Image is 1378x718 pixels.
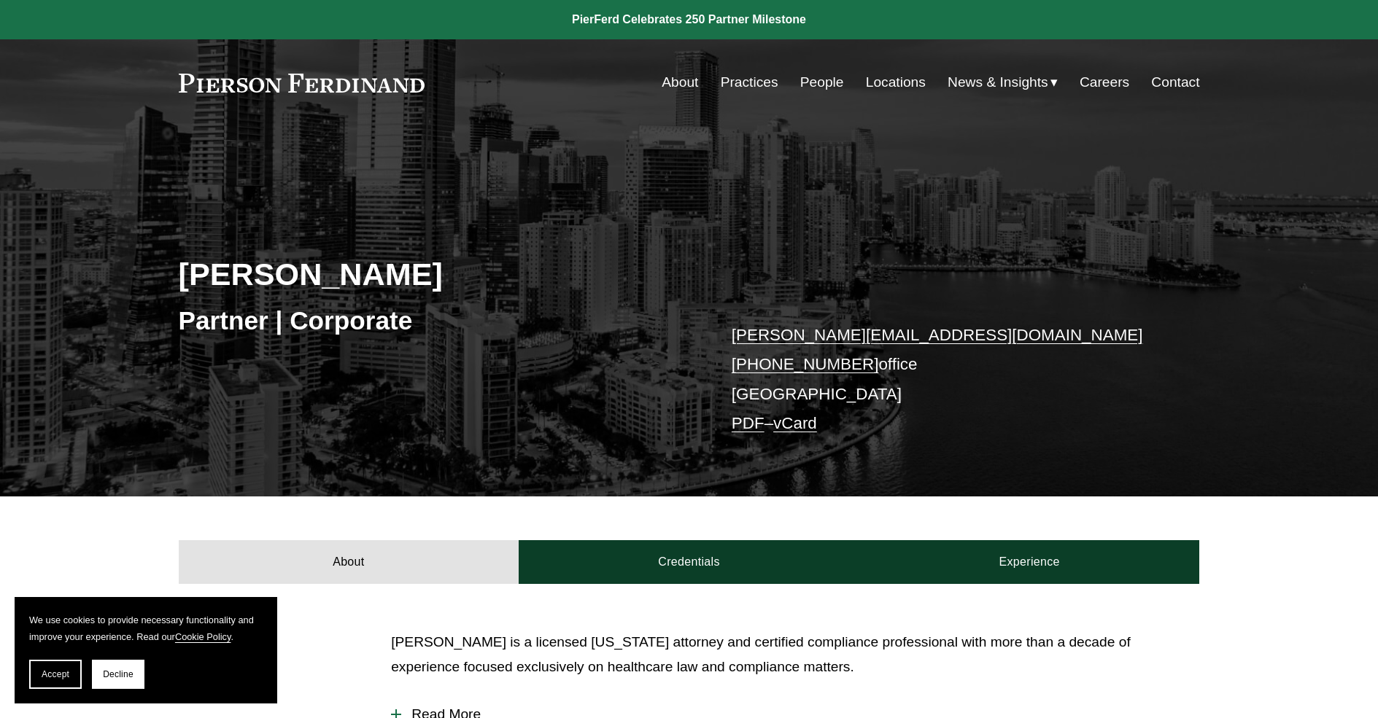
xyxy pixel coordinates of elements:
a: vCard [773,414,817,432]
button: Decline [92,660,144,689]
a: Experience [859,540,1200,584]
p: We use cookies to provide necessary functionality and improve your experience. Read our . [29,612,263,645]
p: [PERSON_NAME] is a licensed [US_STATE] attorney and certified compliance professional with more t... [391,630,1199,680]
h2: [PERSON_NAME] [179,255,689,293]
span: Accept [42,669,69,679]
a: [PERSON_NAME][EMAIL_ADDRESS][DOMAIN_NAME] [732,326,1143,344]
span: Decline [103,669,133,679]
a: About [179,540,519,584]
a: Practices [721,69,778,96]
a: People [800,69,844,96]
span: News & Insights [948,70,1048,95]
a: Credentials [519,540,859,584]
a: Cookie Policy [175,631,231,642]
a: [PHONE_NUMBER] [732,355,879,373]
section: Cookie banner [15,597,277,703]
a: folder dropdown [948,69,1058,96]
a: Contact [1151,69,1199,96]
a: Locations [866,69,926,96]
a: About [662,69,698,96]
p: office [GEOGRAPHIC_DATA] – [732,321,1157,438]
a: Careers [1080,69,1129,96]
h3: Partner | Corporate [179,305,689,337]
a: PDF [732,414,765,432]
button: Accept [29,660,82,689]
